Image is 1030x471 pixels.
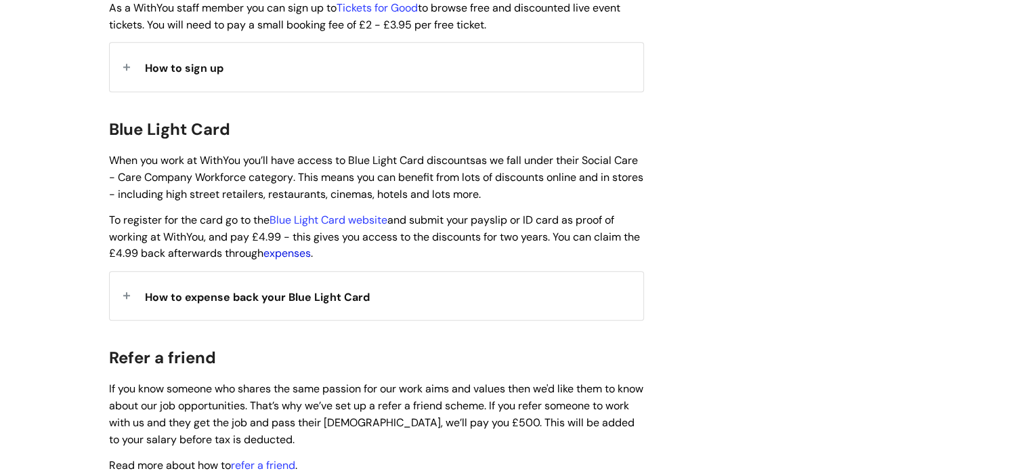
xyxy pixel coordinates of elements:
[109,213,640,261] span: To register for the card go to the and submit your payslip or ID card as proof of working at With...
[145,61,223,75] span: How to sign up
[109,153,643,201] span: When you work at WithYou you’ll have access to Blue Light Card discounts . This means you can ben...
[270,213,387,227] a: Blue Light Card website
[109,153,638,184] span: as we fall under their Social Care - Care Company Workforce category
[263,246,311,260] a: expenses
[109,382,643,446] span: If you know someone who shares the same passion for our work aims and values then we'd like them ...
[109,347,216,368] span: Refer a friend
[109,1,620,32] span: As a WithYou staff member you can sign up to to browse free and discounted live event tickets. Yo...
[145,290,370,304] span: How to expense back your Blue Light Card
[337,1,418,15] a: Tickets for Good
[109,119,230,140] span: Blue Light Card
